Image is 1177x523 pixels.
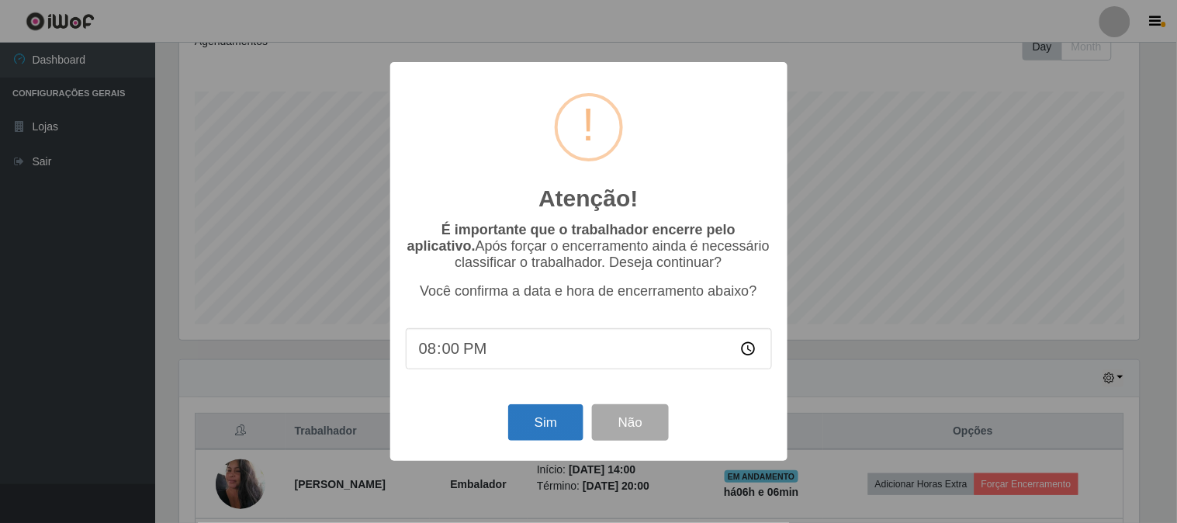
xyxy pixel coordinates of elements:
[538,185,638,213] h2: Atenção!
[406,283,772,300] p: Você confirma a data e hora de encerramento abaixo?
[407,222,736,254] b: É importante que o trabalhador encerre pelo aplicativo.
[592,404,669,441] button: Não
[508,404,583,441] button: Sim
[406,222,772,271] p: Após forçar o encerramento ainda é necessário classificar o trabalhador. Deseja continuar?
